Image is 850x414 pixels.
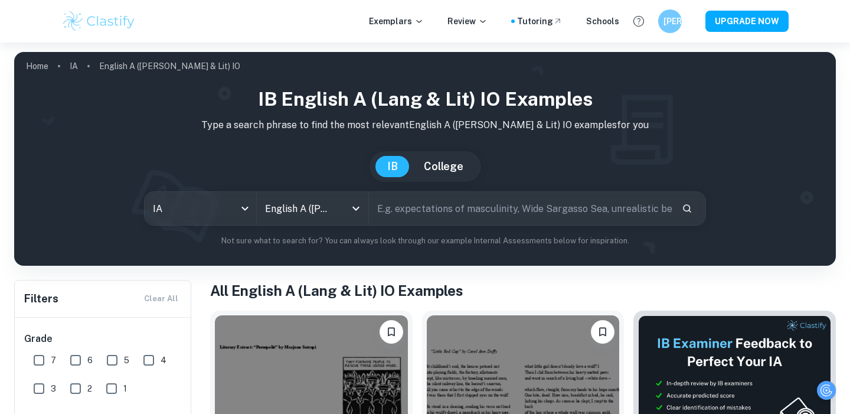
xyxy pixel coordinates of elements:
[124,354,129,367] span: 5
[87,382,92,395] span: 2
[87,354,93,367] span: 6
[517,15,563,28] a: Tutoring
[348,200,364,217] button: Open
[658,9,682,33] button: [PERSON_NAME]
[369,192,672,225] input: E.g. expectations of masculinity, Wide Sargasso Sea, unrealistic beauty standards...
[447,15,488,28] p: Review
[161,354,166,367] span: 4
[663,15,677,28] h6: [PERSON_NAME]
[70,58,78,74] a: IA
[677,198,697,219] button: Search
[24,235,826,247] p: Not sure what to search for? You can always look through our example Internal Assessments below f...
[591,320,614,344] button: Bookmark
[412,156,475,177] button: College
[51,354,56,367] span: 7
[24,85,826,113] h1: IB English A (Lang & Lit) IO examples
[61,9,136,33] img: Clastify logo
[99,60,240,73] p: English A ([PERSON_NAME] & Lit) IO
[145,192,256,225] div: IA
[51,382,56,395] span: 3
[380,320,403,344] button: Bookmark
[14,52,836,266] img: profile cover
[123,382,127,395] span: 1
[369,15,424,28] p: Exemplars
[24,291,58,307] h6: Filters
[24,332,182,346] h6: Grade
[586,15,619,28] a: Schools
[26,58,48,74] a: Home
[210,280,836,301] h1: All English A (Lang & Lit) IO Examples
[375,156,410,177] button: IB
[24,118,826,132] p: Type a search phrase to find the most relevant English A ([PERSON_NAME] & Lit) IO examples for you
[629,11,649,31] button: Help and Feedback
[705,11,789,32] button: UPGRADE NOW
